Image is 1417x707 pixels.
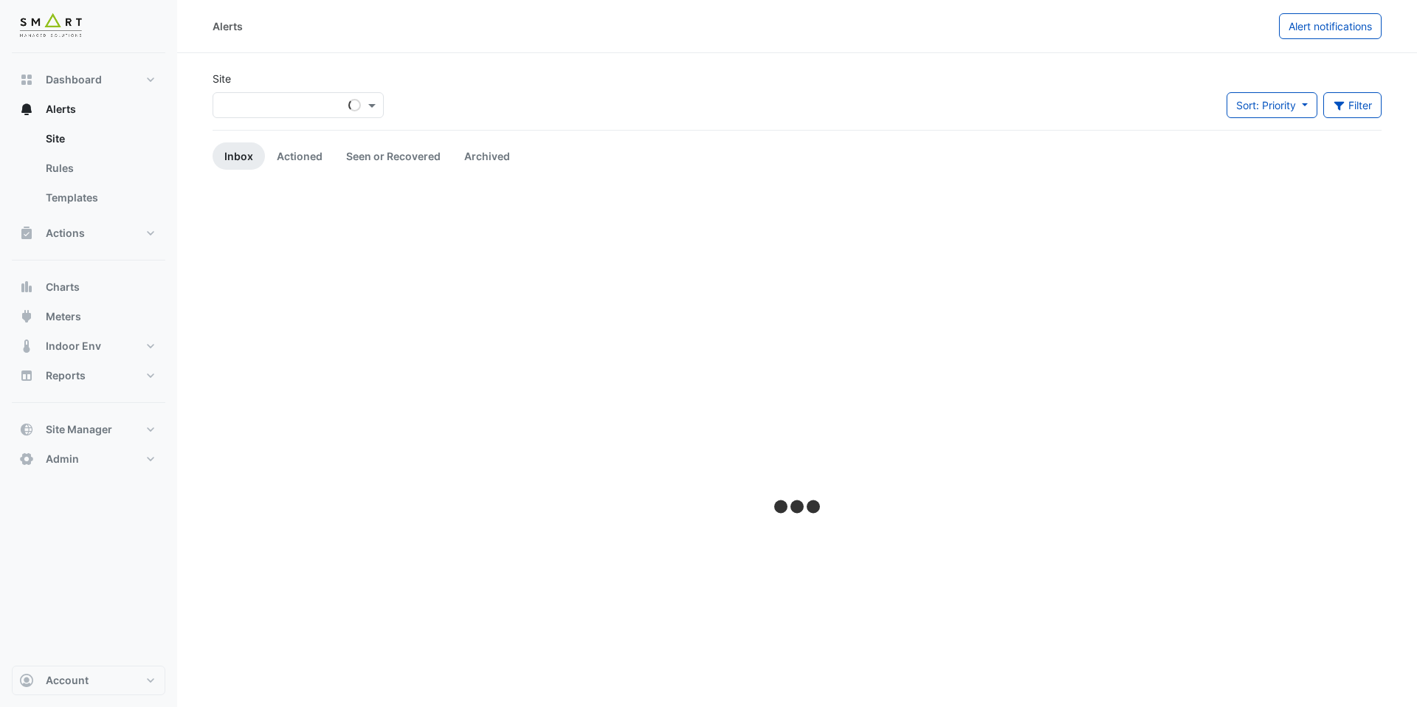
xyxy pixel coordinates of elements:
[265,142,334,170] a: Actioned
[34,124,165,154] a: Site
[213,71,231,86] label: Site
[46,309,81,324] span: Meters
[19,422,34,437] app-icon: Site Manager
[19,72,34,87] app-icon: Dashboard
[1323,92,1382,118] button: Filter
[1236,99,1296,111] span: Sort: Priority
[12,272,165,302] button: Charts
[46,280,80,294] span: Charts
[1227,92,1317,118] button: Sort: Priority
[34,183,165,213] a: Templates
[213,18,243,34] div: Alerts
[19,452,34,466] app-icon: Admin
[213,142,265,170] a: Inbox
[34,154,165,183] a: Rules
[46,368,86,383] span: Reports
[12,444,165,474] button: Admin
[12,124,165,218] div: Alerts
[12,415,165,444] button: Site Manager
[46,673,89,688] span: Account
[1289,20,1372,32] span: Alert notifications
[19,368,34,383] app-icon: Reports
[46,72,102,87] span: Dashboard
[19,309,34,324] app-icon: Meters
[12,94,165,124] button: Alerts
[19,339,34,353] app-icon: Indoor Env
[46,102,76,117] span: Alerts
[334,142,452,170] a: Seen or Recovered
[12,302,165,331] button: Meters
[19,226,34,241] app-icon: Actions
[1279,13,1382,39] button: Alert notifications
[46,226,85,241] span: Actions
[46,422,112,437] span: Site Manager
[452,142,522,170] a: Archived
[18,12,84,41] img: Company Logo
[19,102,34,117] app-icon: Alerts
[46,452,79,466] span: Admin
[12,361,165,390] button: Reports
[12,666,165,695] button: Account
[12,218,165,248] button: Actions
[12,331,165,361] button: Indoor Env
[46,339,101,353] span: Indoor Env
[12,65,165,94] button: Dashboard
[19,280,34,294] app-icon: Charts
